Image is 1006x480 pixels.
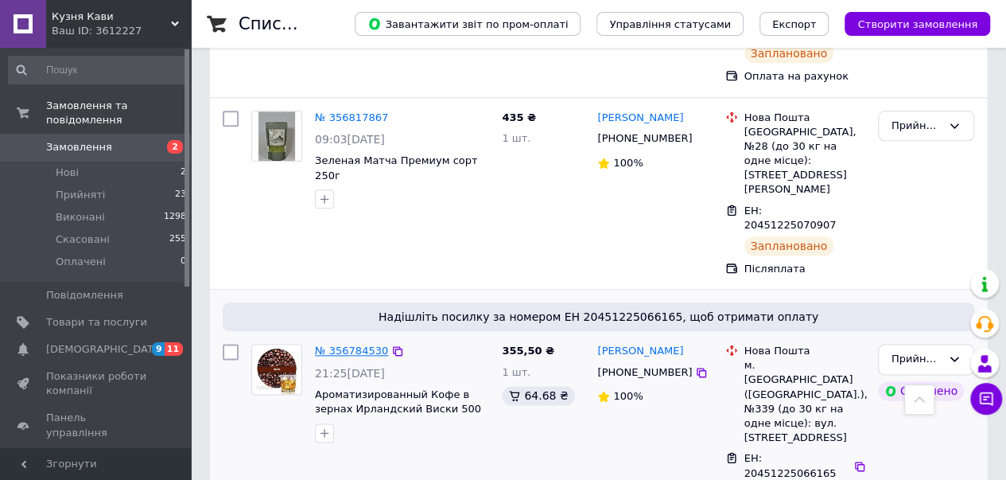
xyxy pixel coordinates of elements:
span: 2 [167,140,183,154]
span: Скасовані [56,232,110,247]
div: Ваш ID: 3612227 [52,24,191,38]
span: Надішліть посилку за номером ЕН 20451225066165, щоб отримати оплату [229,309,968,325]
div: Нова Пошта [744,344,865,358]
div: Прийнято [891,118,942,135]
span: ЕН: 20451225070907 [744,205,837,232]
div: Прийнято [891,351,942,368]
a: [PERSON_NAME] [597,344,683,359]
div: Нова Пошта [744,111,865,125]
span: Експорт [772,18,817,30]
button: Експорт [759,12,829,36]
span: Управління статусами [609,18,731,30]
span: 2 [181,166,186,180]
button: Створити замовлення [845,12,990,36]
span: Панель управління [46,411,147,439]
a: Зеленая Матча Премиум сорт 250г [315,154,477,181]
span: Кузня Кави [52,10,171,24]
a: № 356817867 [315,111,388,123]
span: Завантажити звіт по пром-оплаті [367,17,568,31]
span: Замовлення [46,140,112,154]
span: 9 [152,342,165,356]
div: Післяплата [744,262,865,276]
a: Ароматизированный Кофе в зернах Ирландский Виски 500 грамм [315,388,481,430]
span: 100% [613,157,643,169]
span: Товари та послуги [46,315,147,330]
span: 23 [175,188,186,202]
input: Пошук [8,56,188,84]
span: 21:25[DATE] [315,367,385,380]
div: Заплановано [744,236,834,256]
div: м. [GEOGRAPHIC_DATA] ([GEOGRAPHIC_DATA].), №339 (до 30 кг на одне місце): вул. [STREET_ADDRESS] [744,358,865,445]
button: Управління статусами [596,12,744,36]
div: Оплачено [878,381,964,400]
span: Нові [56,166,79,180]
div: [PHONE_NUMBER] [594,362,695,383]
a: № 356784530 [315,345,388,357]
span: Виконані [56,210,105,224]
button: Чат з покупцем [970,383,1002,415]
div: [PHONE_NUMBER] [594,128,695,149]
span: Показники роботи компанії [46,369,147,398]
a: [PERSON_NAME] [597,111,683,126]
span: 1 шт. [502,366,530,378]
a: Фото товару [251,111,302,162]
span: 1 шт. [502,132,530,144]
img: Фото товару [252,345,301,394]
div: Оплата на рахунок [744,69,865,84]
span: 435 ₴ [502,111,536,123]
span: 09:03[DATE] [315,133,385,146]
div: [GEOGRAPHIC_DATA], №28 (до 30 кг на одне місце): [STREET_ADDRESS][PERSON_NAME] [744,125,865,197]
img: Фото товару [258,111,296,161]
span: [DEMOGRAPHIC_DATA] [46,342,164,357]
span: Замовлення та повідомлення [46,99,191,127]
span: 0 [181,255,186,269]
button: Завантажити звіт по пром-оплаті [355,12,581,36]
div: 64.68 ₴ [502,386,574,405]
a: Фото товару [251,344,302,395]
span: Створити замовлення [857,18,977,30]
span: 255 [169,232,186,247]
a: Створити замовлення [829,18,990,29]
span: Оплачені [56,255,106,269]
span: Прийняті [56,188,105,202]
span: 11 [165,342,183,356]
span: 1298 [164,210,186,224]
span: 100% [613,390,643,402]
h1: Список замовлень [239,14,400,33]
span: 355,50 ₴ [502,345,554,357]
div: Заплановано [744,44,834,63]
span: ЕН: 20451225066165 [744,452,837,479]
span: Повідомлення [46,288,123,302]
